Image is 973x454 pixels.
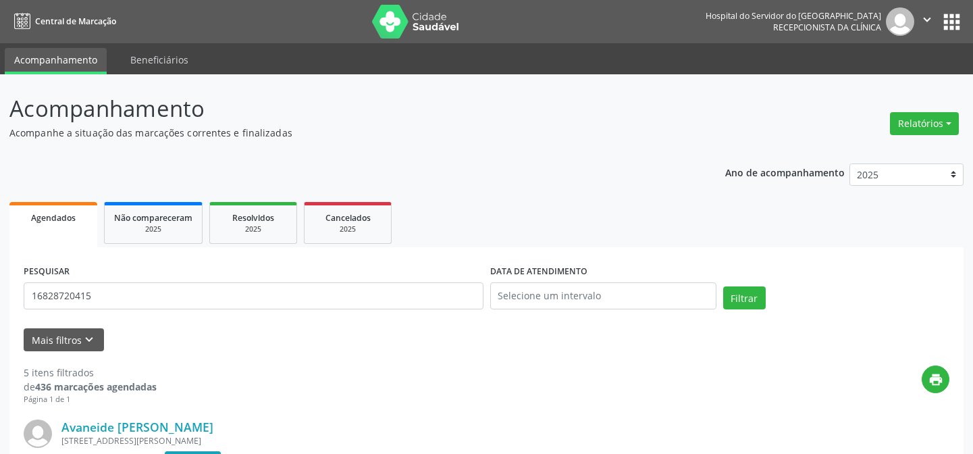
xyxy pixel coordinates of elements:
img: img [24,420,52,448]
a: Acompanhamento [5,48,107,74]
button: Mais filtroskeyboard_arrow_down [24,328,104,352]
label: DATA DE ATENDIMENTO [490,261,587,282]
span: Não compareceram [114,212,192,224]
i: print [928,372,943,387]
div: 2025 [114,224,192,234]
div: Hospital do Servidor do [GEOGRAPHIC_DATA] [706,10,881,22]
div: 2025 [314,224,382,234]
span: Central de Marcação [35,16,116,27]
div: 2025 [219,224,287,234]
img: img [886,7,914,36]
strong: 436 marcações agendadas [35,380,157,393]
a: Avaneide [PERSON_NAME] [61,420,213,434]
button:  [914,7,940,36]
span: Recepcionista da clínica [773,22,881,33]
p: Acompanhe a situação das marcações correntes e finalizadas [9,126,677,140]
button: Relatórios [890,112,959,135]
button: Filtrar [723,286,766,309]
button: apps [940,10,964,34]
span: Resolvidos [232,212,274,224]
input: Selecione um intervalo [490,282,716,309]
label: PESQUISAR [24,261,70,282]
div: Página 1 de 1 [24,394,157,405]
a: Central de Marcação [9,10,116,32]
a: Beneficiários [121,48,198,72]
p: Ano de acompanhamento [725,163,845,180]
i:  [920,12,935,27]
div: [STREET_ADDRESS][PERSON_NAME] [61,435,747,447]
input: Nome, código do beneficiário ou CPF [24,282,483,309]
span: Agendados [31,212,76,224]
i: keyboard_arrow_down [82,332,97,347]
button: print [922,365,949,393]
div: de [24,380,157,394]
div: 5 itens filtrados [24,365,157,380]
span: Cancelados [325,212,371,224]
p: Acompanhamento [9,92,677,126]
